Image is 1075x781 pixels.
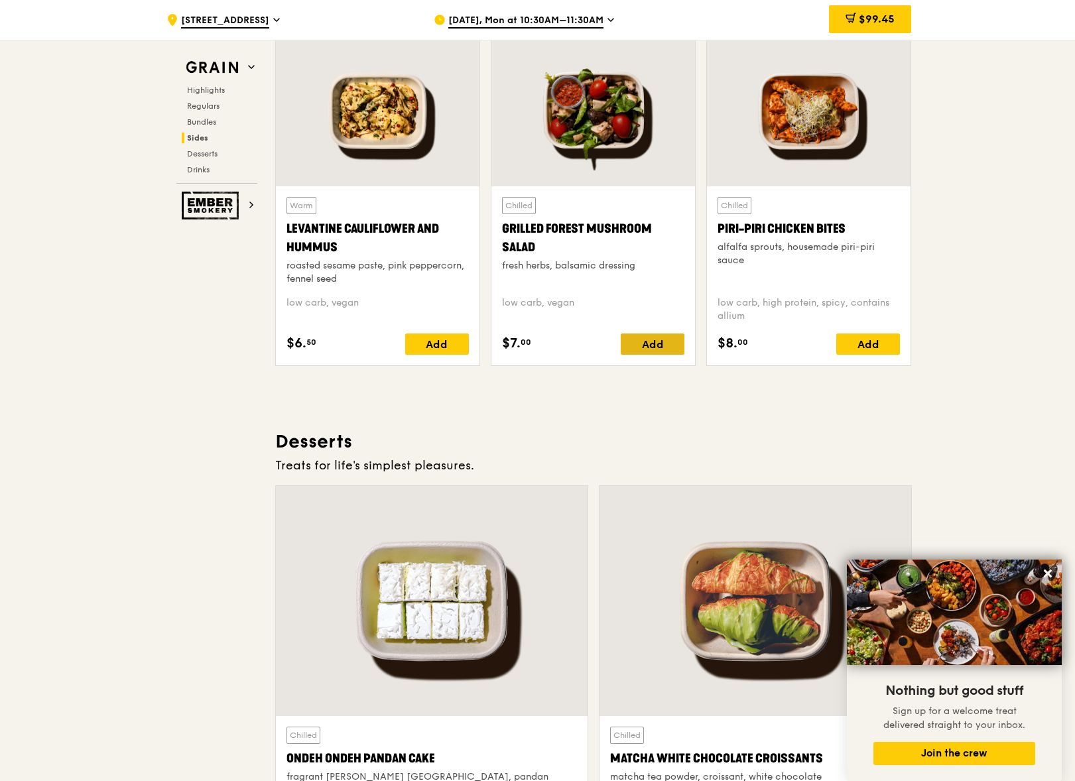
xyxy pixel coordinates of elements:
div: Warm [286,197,316,214]
div: roasted sesame paste, pink peppercorn, fennel seed [286,259,469,286]
img: Grain web logo [182,56,243,80]
span: Bundles [187,117,216,127]
span: $8. [718,333,737,353]
div: Chilled [610,727,644,744]
span: 00 [737,337,748,347]
div: Ondeh Ondeh Pandan Cake [286,749,577,768]
div: Piri-piri Chicken Bites [718,219,900,238]
div: Chilled [286,727,320,744]
span: $6. [286,333,306,353]
div: low carb, vegan [286,296,469,323]
div: low carb, vegan [502,296,684,323]
img: DSC07876-Edit02-Large.jpeg [847,560,1062,665]
div: Grilled Forest Mushroom Salad [502,219,684,257]
span: Sign up for a welcome treat delivered straight to your inbox. [883,705,1025,731]
span: $7. [502,333,521,353]
span: Drinks [187,165,210,174]
h3: Desserts [275,430,912,453]
span: 50 [306,337,316,347]
img: Ember Smokery web logo [182,192,243,219]
div: Matcha White Chocolate Croissants [610,749,901,768]
div: fresh herbs, balsamic dressing [502,259,684,272]
span: $99.45 [859,13,895,25]
div: Add [621,333,684,355]
div: Add [836,333,900,355]
button: Join the crew [873,742,1035,765]
span: Desserts [187,149,218,158]
span: 00 [521,337,531,347]
div: Add [405,333,469,355]
span: [STREET_ADDRESS] [181,14,269,29]
div: Treats for life's simplest pleasures. [275,456,912,475]
div: alfalfa sprouts, housemade piri-piri sauce [718,241,900,267]
span: Regulars [187,101,220,111]
div: Chilled [502,197,536,214]
span: Sides [187,133,208,143]
span: [DATE], Mon at 10:30AM–11:30AM [448,14,603,29]
button: Close [1037,563,1058,584]
div: low carb, high protein, spicy, contains allium [718,296,900,323]
div: Levantine Cauliflower and Hummus [286,219,469,257]
span: Nothing but good stuff [885,683,1023,699]
div: Chilled [718,197,751,214]
span: Highlights [187,86,225,95]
